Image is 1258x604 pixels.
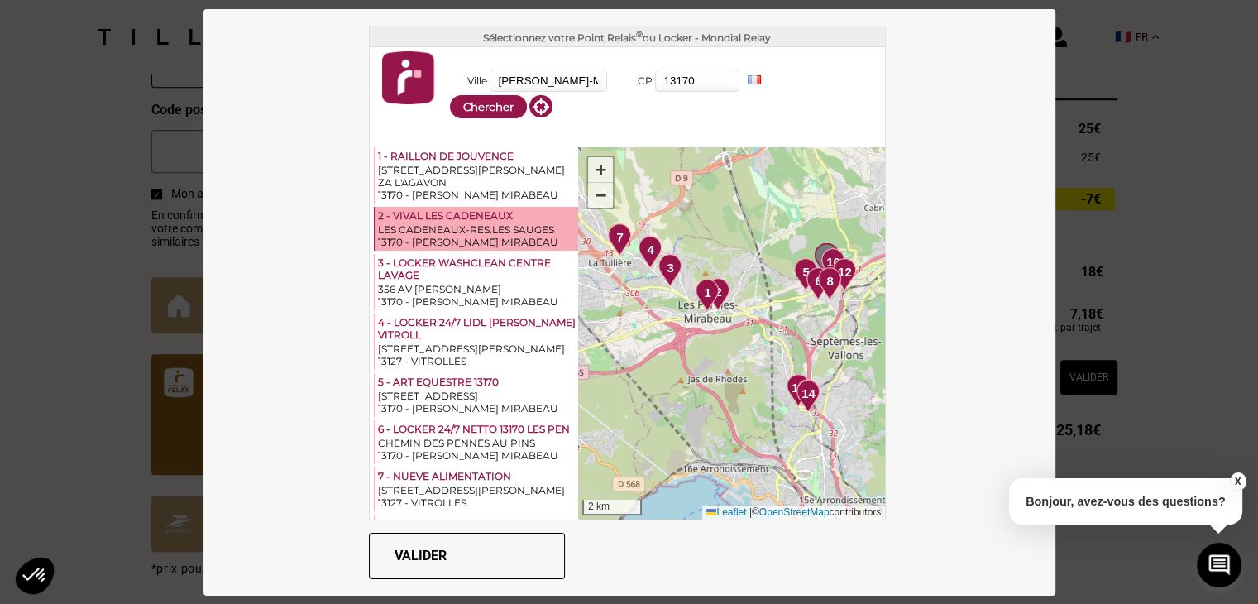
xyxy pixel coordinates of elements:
[706,278,729,311] img: pointsrelais_pin.png
[370,26,886,47] div: Sélectionnez votre Point Relais ou Locker - Mondial Relay
[802,263,809,282] span: 5
[800,267,837,304] div: 6
[821,248,844,281] img: pointsrelais_pin.png
[378,437,576,449] div: CHEMIN DES PENNES AU PINS
[378,390,576,402] div: [STREET_ADDRESS]
[815,248,852,285] div: 10
[378,496,576,509] div: 13127 - VITROLLES
[369,533,565,579] button: Valider
[378,343,576,355] div: [STREET_ADDRESS][PERSON_NAME]
[378,402,576,415] div: 13170 - [PERSON_NAME] MIRABEAU
[378,470,576,484] div: 7 - NUEVE ALIMENTATION
[748,75,761,84] img: FR
[658,254,682,287] img: pointsrelais_pin.png
[818,267,841,300] img: pointsrelais_pin.png
[378,223,576,236] div: LES CADENEAUX-RES.LES SAUGES
[378,517,576,531] div: 8 - LOCKER LIDL PENNES AUX PINS
[378,484,576,496] div: [STREET_ADDRESS][PERSON_NAME]
[378,295,576,308] div: 13170 - [PERSON_NAME] MIRABEAU
[826,258,863,295] div: 12
[790,380,827,417] div: 14
[601,223,639,261] div: 7
[801,385,816,404] span: 14
[378,256,576,283] div: 3 - LOCKER WASHCLEAN CENTRE LAVAGE
[689,279,726,316] div: 1
[826,253,840,272] span: 10
[811,267,849,304] div: 8
[378,209,576,223] div: 2 - VIVAL LES CADENEAUX
[838,263,852,282] span: 12
[706,506,746,518] a: Leaflet
[615,74,653,87] label: CP
[588,183,613,208] a: Zoom out
[378,423,576,437] div: 6 - LOCKER 24/7 NETTO 13170 LES PEN
[378,316,576,343] div: 4 - LOCKER 24/7 LIDL [PERSON_NAME] VITROLL
[780,374,817,411] div: 11
[639,236,662,269] img: pointsrelais_pin.png
[790,379,827,416] div: 13
[378,164,576,176] div: [STREET_ADDRESS][PERSON_NAME]
[378,449,576,462] div: 13170 - [PERSON_NAME] MIRABEAU
[596,159,606,180] span: +
[787,258,825,295] div: 5
[833,258,856,291] img: pointsrelais_pin.png
[749,506,752,518] span: |
[450,95,527,118] button: Chercher
[632,236,669,273] div: 4
[702,506,885,520] div: © contributors
[588,157,613,183] a: Zoom in
[808,243,845,280] div: 9
[450,74,487,87] label: Ville
[582,500,642,515] div: 2 km
[596,185,606,205] span: −
[700,278,737,315] div: 2
[378,376,576,390] div: 5 - ART EQUESTRE 13170
[652,254,689,291] div: 3
[378,283,576,295] div: 356 AV [PERSON_NAME]
[647,241,653,260] span: 4
[378,189,576,201] div: 13170 - [PERSON_NAME] MIRABEAU
[667,259,673,278] span: 3
[787,374,810,407] img: pointsrelais_pin.png
[378,355,576,367] div: 13127 - VITROLLES
[815,243,838,276] img: pointsrelais_pin_grey.png
[794,258,817,291] img: pointsrelais_pin.png
[378,150,576,164] div: 1 - RAILLON DE JOUVENCE
[608,223,631,256] img: pointsrelais_pin.png
[616,228,623,247] span: 7
[704,284,710,303] span: 1
[378,236,576,248] div: 13170 - [PERSON_NAME] MIRABEAU
[806,267,830,300] img: pointsrelais_pin.png
[796,379,820,412] img: pointsrelais_pin.png
[796,380,820,413] img: pointsrelais_pin.png
[696,279,719,312] img: pointsrelais_pin.png
[826,272,833,291] span: 8
[636,29,643,40] sup: ®
[759,506,830,518] a: OpenStreetMap
[1229,472,1246,491] button: X
[378,176,576,189] div: ZA L'AGAVON
[1009,478,1242,525] p: Bonjour, avez-vous des questions?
